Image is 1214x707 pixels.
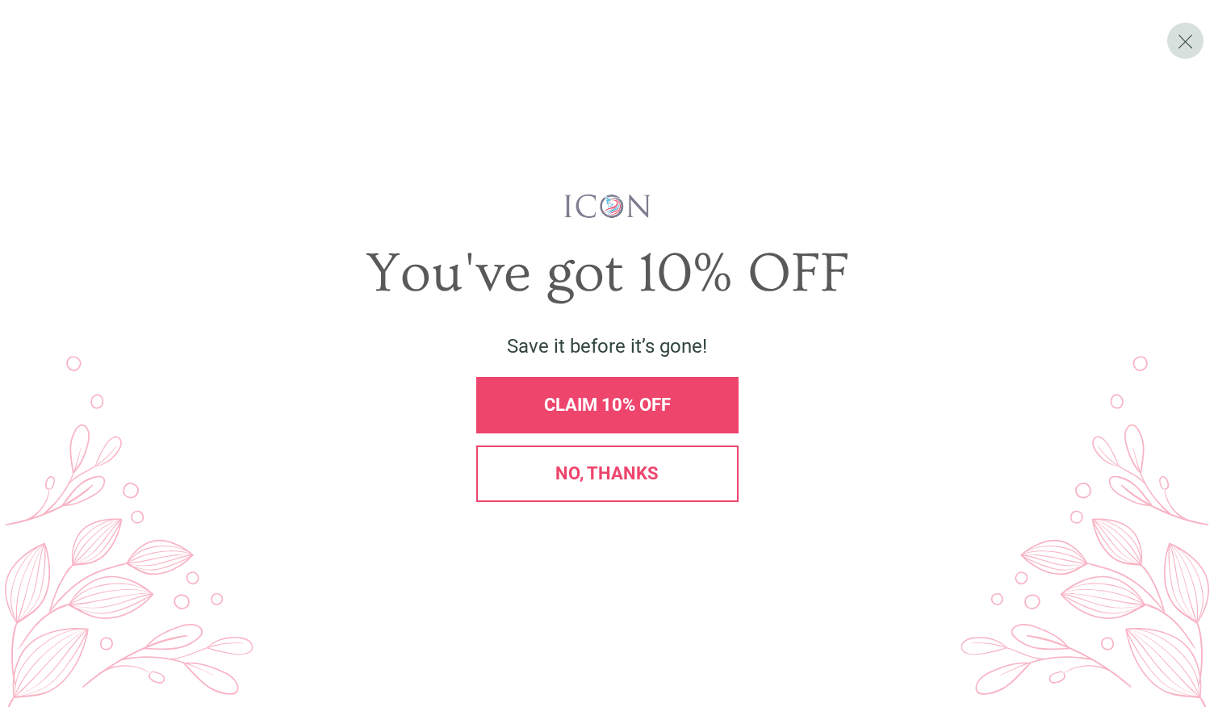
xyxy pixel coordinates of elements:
[366,242,849,305] span: You've got 10% OFF
[507,335,707,358] span: Save it before it’s gone!
[544,395,671,415] span: CLAIM 10% OFF
[562,193,653,220] img: iconwallstickersl_1754656298800.png
[1177,29,1194,53] span: X
[555,463,659,483] span: No, thanks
